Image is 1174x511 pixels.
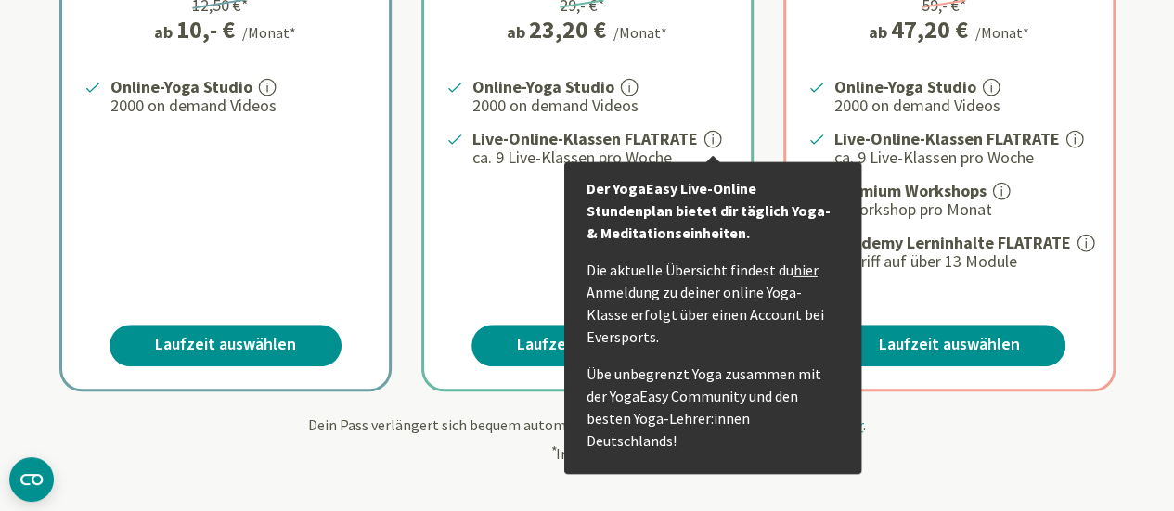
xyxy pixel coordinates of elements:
[613,21,667,44] div: /Monat*
[110,325,342,366] a: Laufzeit auswählen
[834,147,1090,169] p: ca. 9 Live-Klassen pro Woche
[472,147,729,169] p: ca. 9 Live-Klassen pro Woche
[9,457,54,502] button: CMP-Widget öffnen
[869,19,891,45] span: ab
[793,261,818,279] a: hier
[834,128,1060,149] strong: Live-Online-Klassen FLATRATE
[242,21,296,44] div: /Monat*
[833,325,1065,366] a: Laufzeit auswählen
[110,95,367,117] p: 2000 on demand Videos
[975,21,1029,44] div: /Monat*
[472,95,729,117] p: 2000 on demand Videos
[176,18,235,42] div: 10,- €
[834,232,1071,253] strong: Academy Lerninhalte FLATRATE
[834,95,1090,117] p: 2000 on demand Videos
[507,19,529,45] span: ab
[834,180,987,201] strong: Premium Workshops
[472,76,614,97] strong: Online-Yoga Studio
[587,179,831,242] strong: Der YogaEasy Live-Online Stundenplan bietet dir täglich Yoga- & Meditationseinheiten.
[587,363,839,452] p: Übe unbegrenzt Yoga zusammen mit der YogaEasy Community und den besten Yoga-Lehrer:innen Deutschl...
[834,198,1090,221] p: 1 Workshop pro Monat
[834,250,1090,273] p: Zugriff auf über 13 Module
[834,76,976,97] strong: Online-Yoga Studio
[471,325,703,366] a: Laufzeit auswählen
[45,414,1130,464] div: Dein Pass verlängert sich bequem automatisch. Infos zu Kündigung und Abrechnung . Inkl. MwSt.
[154,19,176,45] span: ab
[472,128,698,149] strong: Live-Online-Klassen FLATRATE
[587,259,839,348] p: Die aktuelle Übersicht findest du . Anmeldung zu deiner online Yoga-Klasse erfolgt über einen Acc...
[529,18,606,42] div: 23,20 €
[891,18,968,42] div: 47,20 €
[110,76,252,97] strong: Online-Yoga Studio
